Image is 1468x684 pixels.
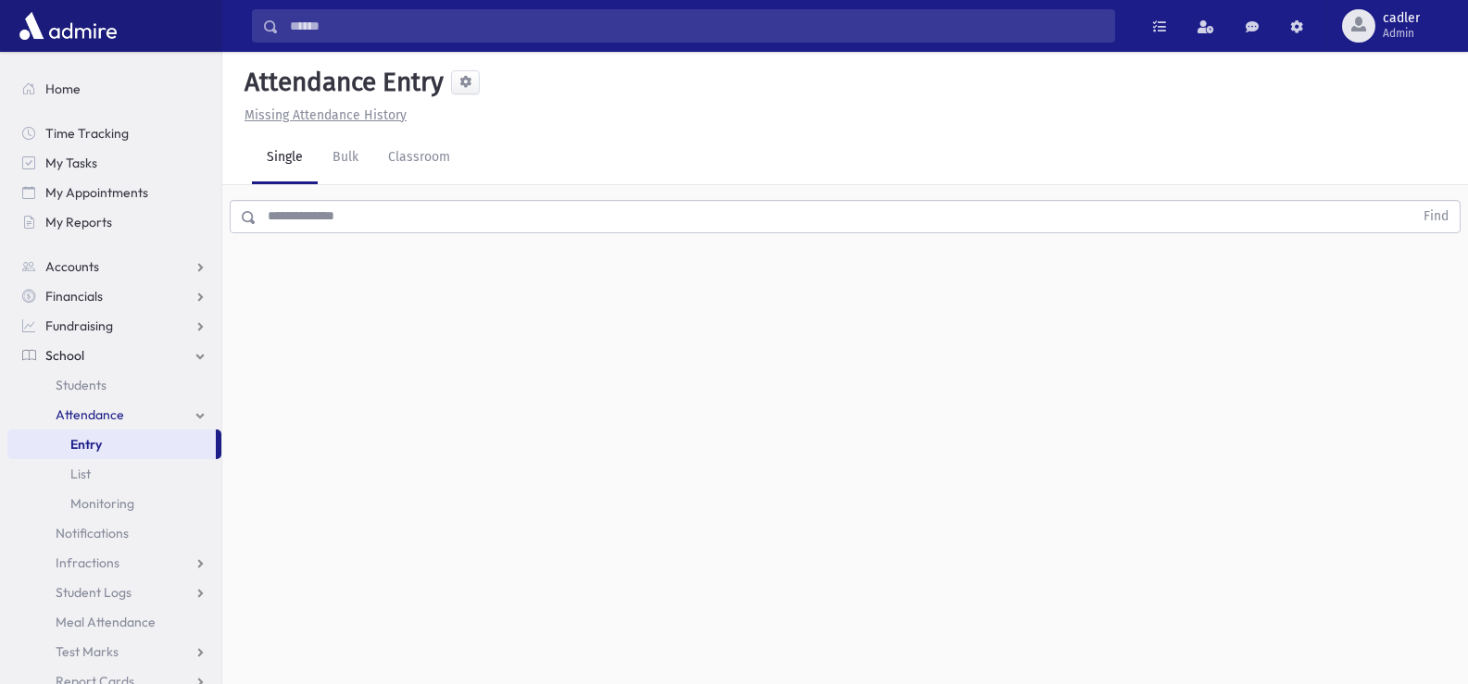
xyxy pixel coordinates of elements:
[279,9,1114,43] input: Search
[7,148,221,178] a: My Tasks
[7,489,221,518] a: Monitoring
[7,207,221,237] a: My Reports
[45,317,113,334] span: Fundraising
[7,429,216,459] a: Entry
[7,178,221,207] a: My Appointments
[7,637,221,666] a: Test Marks
[252,132,318,184] a: Single
[56,406,124,423] span: Attendance
[45,125,129,142] span: Time Tracking
[1383,11,1420,26] span: cadler
[45,81,81,97] span: Home
[7,252,221,281] a: Accounts
[56,614,156,630] span: Meal Attendance
[7,74,221,104] a: Home
[237,107,407,123] a: Missing Attendance History
[45,288,103,305] span: Financials
[45,347,84,364] span: School
[56,554,119,571] span: Infractions
[373,132,465,184] a: Classroom
[7,607,221,637] a: Meal Attendance
[1383,26,1420,41] span: Admin
[7,578,221,607] a: Student Logs
[56,525,129,541] span: Notifications
[56,643,119,660] span: Test Marks
[7,518,221,548] a: Notifications
[45,184,148,201] span: My Appointments
[70,466,91,482] span: List
[7,548,221,578] a: Infractions
[15,7,121,44] img: AdmirePro
[318,132,373,184] a: Bulk
[45,258,99,275] span: Accounts
[7,459,221,489] a: List
[56,584,132,601] span: Student Logs
[7,370,221,400] a: Students
[1412,201,1460,232] button: Find
[45,155,97,171] span: My Tasks
[7,341,221,370] a: School
[45,214,112,230] span: My Reports
[7,400,221,429] a: Attendance
[7,118,221,148] a: Time Tracking
[237,67,444,98] h5: Attendance Entry
[70,436,102,453] span: Entry
[70,495,134,512] span: Monitoring
[7,311,221,341] a: Fundraising
[7,281,221,311] a: Financials
[56,377,107,393] span: Students
[245,107,407,123] u: Missing Attendance History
